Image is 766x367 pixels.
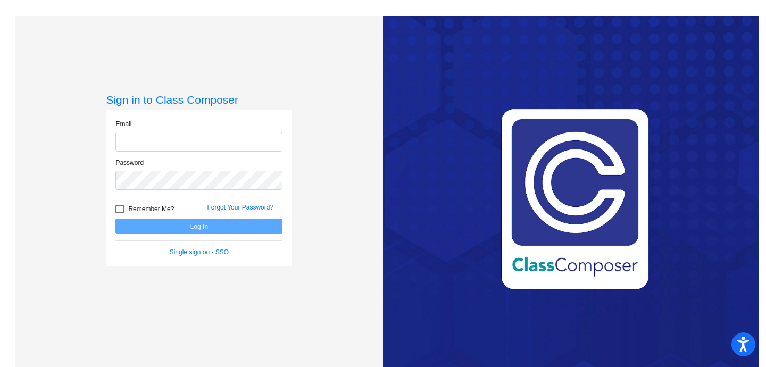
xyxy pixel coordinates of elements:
[128,203,174,215] span: Remember Me?
[207,204,273,211] a: Forgot Your Password?
[115,119,131,129] label: Email
[115,158,144,168] label: Password
[170,248,229,256] a: Single sign on - SSO
[115,219,282,234] button: Log In
[106,93,292,106] h3: Sign in to Class Composer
